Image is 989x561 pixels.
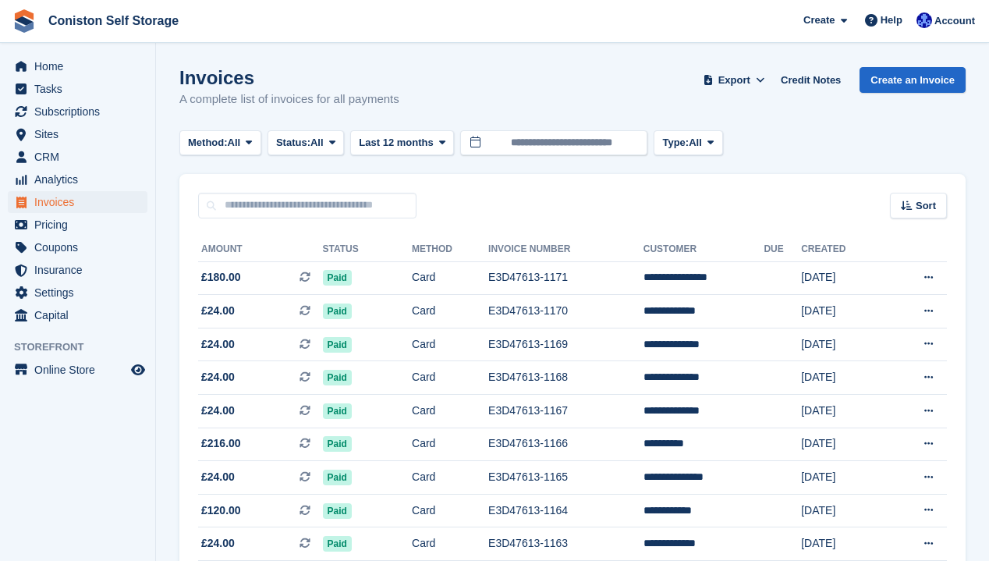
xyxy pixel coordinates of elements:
a: menu [8,169,147,190]
span: Analytics [34,169,128,190]
span: Paid [323,470,352,485]
span: Settings [34,282,128,304]
td: [DATE] [801,328,885,361]
button: Method: All [179,130,261,156]
span: Insurance [34,259,128,281]
td: Card [412,361,488,395]
span: Paid [323,270,352,286]
a: Credit Notes [775,67,847,93]
span: £24.00 [201,469,235,485]
td: Card [412,395,488,428]
td: E3D47613-1164 [488,494,643,527]
button: Type: All [654,130,722,156]
td: E3D47613-1169 [488,328,643,361]
td: Card [412,494,488,527]
span: Paid [323,304,352,319]
td: Card [412,261,488,295]
a: menu [8,359,147,381]
button: Last 12 months [350,130,454,156]
span: All [310,135,324,151]
span: Sort [916,198,936,214]
span: Subscriptions [34,101,128,122]
a: menu [8,191,147,213]
a: menu [8,282,147,304]
span: Paid [323,337,352,353]
td: E3D47613-1168 [488,361,643,395]
span: Coupons [34,236,128,258]
a: menu [8,146,147,168]
a: menu [8,123,147,145]
td: Card [412,461,488,495]
td: E3D47613-1163 [488,527,643,561]
a: Preview store [129,360,147,379]
p: A complete list of invoices for all payments [179,91,399,108]
span: Type: [662,135,689,151]
button: Status: All [268,130,344,156]
a: Create an Invoice [860,67,966,93]
a: menu [8,78,147,100]
a: menu [8,236,147,258]
span: Method: [188,135,228,151]
span: Online Store [34,359,128,381]
td: E3D47613-1170 [488,295,643,328]
span: Export [718,73,750,88]
span: Help [881,12,902,28]
span: Sites [34,123,128,145]
th: Amount [198,237,323,262]
img: Jessica Richardson [916,12,932,28]
span: £24.00 [201,369,235,385]
span: Storefront [14,339,155,355]
td: [DATE] [801,461,885,495]
td: [DATE] [801,295,885,328]
a: menu [8,214,147,236]
td: [DATE] [801,395,885,428]
td: [DATE] [801,261,885,295]
span: £24.00 [201,403,235,419]
th: Method [412,237,488,262]
td: Card [412,295,488,328]
td: Card [412,428,488,461]
span: Account [934,13,975,29]
th: Created [801,237,885,262]
span: All [689,135,702,151]
td: [DATE] [801,494,885,527]
td: [DATE] [801,527,885,561]
span: Paid [323,370,352,385]
span: All [228,135,241,151]
th: Customer [643,237,764,262]
th: Due [764,237,801,262]
td: E3D47613-1171 [488,261,643,295]
span: Paid [323,503,352,519]
span: Paid [323,436,352,452]
span: Tasks [34,78,128,100]
a: Coniston Self Storage [42,8,185,34]
td: Card [412,328,488,361]
a: menu [8,304,147,326]
span: £180.00 [201,269,241,286]
td: E3D47613-1165 [488,461,643,495]
span: Paid [323,536,352,552]
span: Pricing [34,214,128,236]
a: menu [8,101,147,122]
span: £216.00 [201,435,241,452]
span: Paid [323,403,352,419]
span: Last 12 months [359,135,433,151]
span: £24.00 [201,336,235,353]
img: stora-icon-8386f47178a22dfd0bd8f6a31ec36ba5ce8667c1dd55bd0f319d3a0aa187defe.svg [12,9,36,33]
td: E3D47613-1167 [488,395,643,428]
span: £24.00 [201,303,235,319]
a: menu [8,259,147,281]
td: Card [412,527,488,561]
span: Invoices [34,191,128,213]
td: E3D47613-1166 [488,428,643,461]
span: £120.00 [201,502,241,519]
span: Status: [276,135,310,151]
span: Create [803,12,835,28]
th: Invoice Number [488,237,643,262]
button: Export [700,67,768,93]
td: [DATE] [801,428,885,461]
span: CRM [34,146,128,168]
span: £24.00 [201,535,235,552]
td: [DATE] [801,361,885,395]
span: Capital [34,304,128,326]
